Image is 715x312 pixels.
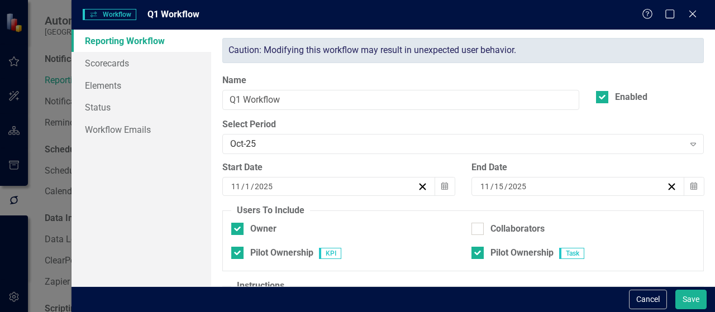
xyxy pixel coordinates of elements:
[71,30,211,52] a: Reporting Workflow
[147,9,199,20] span: Q1 Workflow
[319,248,341,259] span: KPI
[250,247,313,260] div: Pilot Ownership
[559,248,584,259] span: Task
[241,181,245,191] span: /
[71,52,211,74] a: Scorecards
[71,96,211,118] a: Status
[222,90,579,111] input: Name
[615,91,647,104] div: Enabled
[504,181,508,191] span: /
[250,223,277,236] div: Owner
[230,138,684,151] div: Oct-25
[231,280,290,292] legend: Instructions
[222,118,704,131] label: Select Period
[490,247,554,260] div: Pilot Ownership
[231,204,310,217] legend: Users To Include
[675,290,707,309] button: Save
[71,118,211,141] a: Workflow Emails
[222,74,579,87] label: Name
[83,9,136,20] span: Workflow
[471,161,704,174] div: End Date
[490,223,545,236] div: Collaborators
[251,181,254,191] span: /
[222,38,704,63] div: Caution: Modifying this workflow may result in unexpected user behavior.
[629,290,667,309] button: Cancel
[222,161,455,174] div: Start Date
[71,74,211,97] a: Elements
[490,181,494,191] span: /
